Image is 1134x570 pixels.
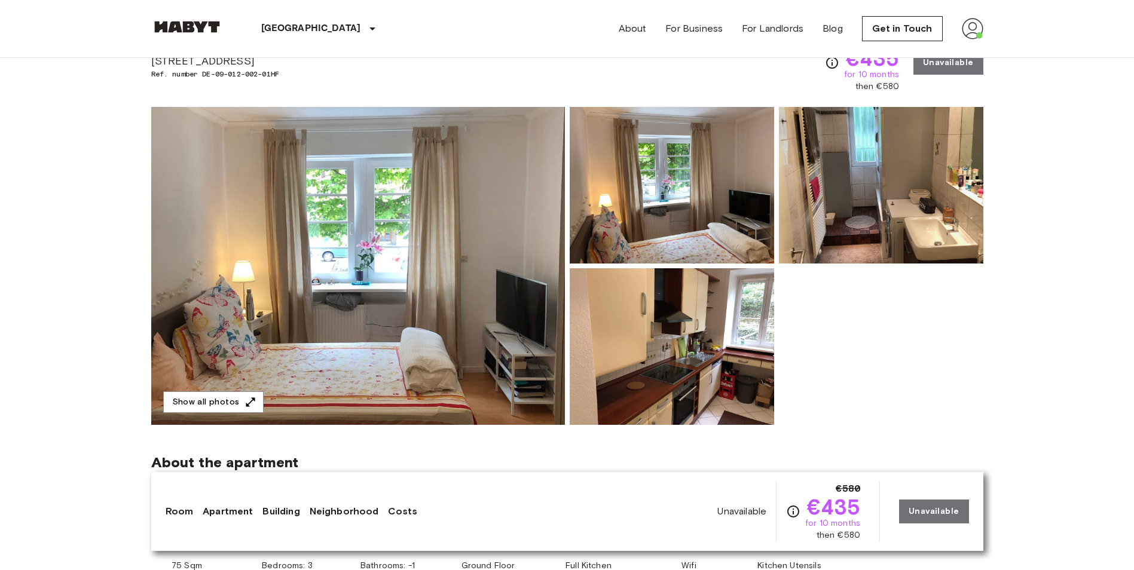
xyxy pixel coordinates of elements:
span: About the apartment [151,453,299,471]
a: Building [262,504,299,519]
a: For Landlords [742,22,803,36]
img: Habyt [151,21,223,33]
span: for 10 months [844,69,899,81]
span: then €580 [817,529,860,541]
img: Picture of unit DE-09-012-002-01HF [570,107,774,263]
span: for 10 months [805,517,860,529]
svg: Check cost overview for full price breakdown. Please note that discounts apply to new joiners onl... [825,56,839,70]
img: Picture of unit DE-09-012-002-01HF [779,107,983,263]
a: Get in Touch [862,16,943,41]
a: Blog [823,22,843,36]
a: Apartment [203,504,253,519]
span: then €580 [855,81,899,93]
span: €435 [807,496,860,517]
p: [GEOGRAPHIC_DATA] [261,22,361,36]
span: €435 [846,47,899,69]
span: Ref. number DE-09-012-002-01HF [151,69,317,79]
img: avatar [962,18,983,39]
img: Marketing picture of unit DE-09-012-002-01HF [151,107,565,425]
span: €580 [836,482,860,496]
svg: Check cost overview for full price breakdown. Please note that discounts apply to new joiners onl... [786,504,800,519]
img: Picture of unit DE-09-012-002-01HF [570,268,774,425]
span: [STREET_ADDRESS] [151,53,317,69]
span: Unavailable [717,505,766,518]
a: Costs [388,504,417,519]
a: Room [166,504,194,519]
a: About [619,22,647,36]
a: Neighborhood [310,504,379,519]
button: Show all photos [163,391,264,413]
a: For Business [665,22,723,36]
